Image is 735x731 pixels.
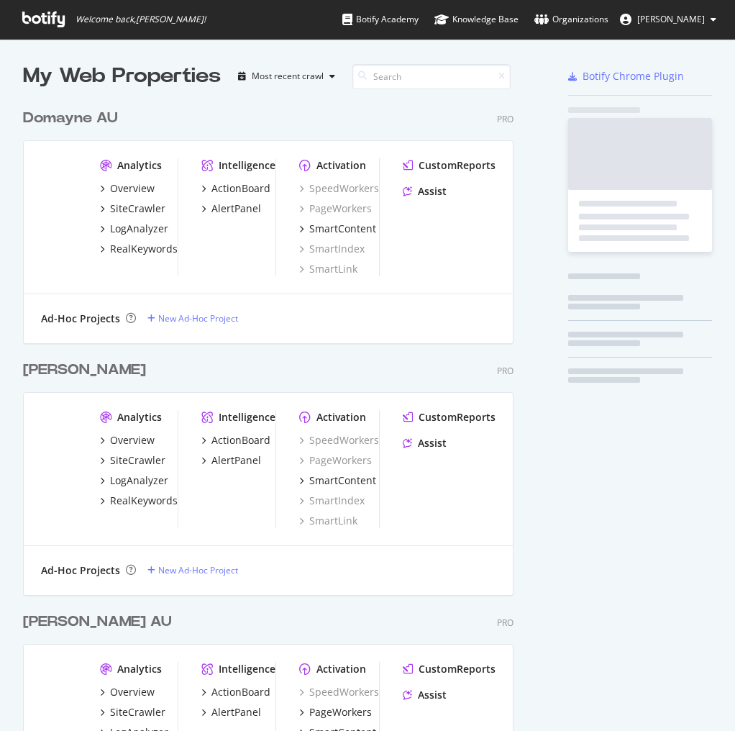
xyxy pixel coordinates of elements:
[100,433,155,448] a: Overview
[76,14,206,25] span: Welcome back, [PERSON_NAME] !
[100,181,155,196] a: Overview
[419,158,496,173] div: CustomReports
[23,612,178,632] a: [PERSON_NAME] AU
[299,705,372,719] a: PageWorkers
[201,433,270,448] a: ActionBoard
[299,201,372,216] a: PageWorkers
[110,473,168,488] div: LogAnalyzer
[403,662,496,676] a: CustomReports
[299,262,357,276] a: SmartLink
[403,184,447,199] a: Assist
[352,64,511,89] input: Search
[316,410,366,424] div: Activation
[23,62,221,91] div: My Web Properties
[497,617,513,629] div: Pro
[583,69,684,83] div: Botify Chrome Plugin
[110,433,155,448] div: Overview
[299,685,379,699] a: SpeedWorkers
[419,662,496,676] div: CustomReports
[147,564,238,576] a: New Ad-Hoc Project
[158,312,238,324] div: New Ad-Hoc Project
[147,312,238,324] a: New Ad-Hoc Project
[403,436,447,450] a: Assist
[316,662,366,676] div: Activation
[419,410,496,424] div: CustomReports
[117,410,162,424] div: Analytics
[211,705,261,719] div: AlertPanel
[41,662,77,691] img: harveynorman.com.au
[309,473,376,488] div: SmartContent
[219,662,275,676] div: Intelligence
[110,242,178,256] div: RealKeywords
[211,201,261,216] div: AlertPanel
[100,494,178,508] a: RealKeywords
[299,514,357,528] a: SmartLink
[219,158,275,173] div: Intelligence
[117,662,162,676] div: Analytics
[252,72,324,81] div: Most recent crawl
[211,433,270,448] div: ActionBoard
[110,222,168,236] div: LogAnalyzer
[41,312,120,326] div: Ad-Hoc Projects
[100,242,178,256] a: RealKeywords
[23,360,152,381] a: [PERSON_NAME]
[211,181,270,196] div: ActionBoard
[309,222,376,236] div: SmartContent
[211,453,261,468] div: AlertPanel
[41,158,77,187] img: www.domayne.com.au
[110,181,155,196] div: Overview
[201,705,261,719] a: AlertPanel
[110,494,178,508] div: RealKeywords
[299,473,376,488] a: SmartContent
[568,69,684,83] a: Botify Chrome Plugin
[110,685,155,699] div: Overview
[110,453,165,468] div: SiteCrawler
[201,201,261,216] a: AlertPanel
[403,158,496,173] a: CustomReports
[23,360,146,381] div: [PERSON_NAME]
[100,222,168,236] a: LogAnalyzer
[110,705,165,719] div: SiteCrawler
[299,494,365,508] a: SmartIndex
[637,13,705,25] span: Matthew Calnan
[201,453,261,468] a: AlertPanel
[219,410,275,424] div: Intelligence
[23,108,124,129] a: Domayne AU
[117,158,162,173] div: Analytics
[299,222,376,236] a: SmartContent
[41,563,120,578] div: Ad-Hoc Projects
[211,685,270,699] div: ActionBoard
[100,201,165,216] a: SiteCrawler
[23,612,172,632] div: [PERSON_NAME] AU
[201,685,270,699] a: ActionBoard
[110,201,165,216] div: SiteCrawler
[299,433,379,448] a: SpeedWorkers
[418,436,447,450] div: Assist
[41,410,77,439] img: www.joycemayne.com.au
[299,181,379,196] a: SpeedWorkers
[497,113,513,125] div: Pro
[434,12,519,27] div: Knowledge Base
[201,181,270,196] a: ActionBoard
[608,8,728,31] button: [PERSON_NAME]
[299,242,365,256] a: SmartIndex
[403,688,447,702] a: Assist
[158,564,238,576] div: New Ad-Hoc Project
[403,410,496,424] a: CustomReports
[418,184,447,199] div: Assist
[342,12,419,27] div: Botify Academy
[309,705,372,719] div: PageWorkers
[316,158,366,173] div: Activation
[418,688,447,702] div: Assist
[497,365,513,377] div: Pro
[299,453,372,468] a: PageWorkers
